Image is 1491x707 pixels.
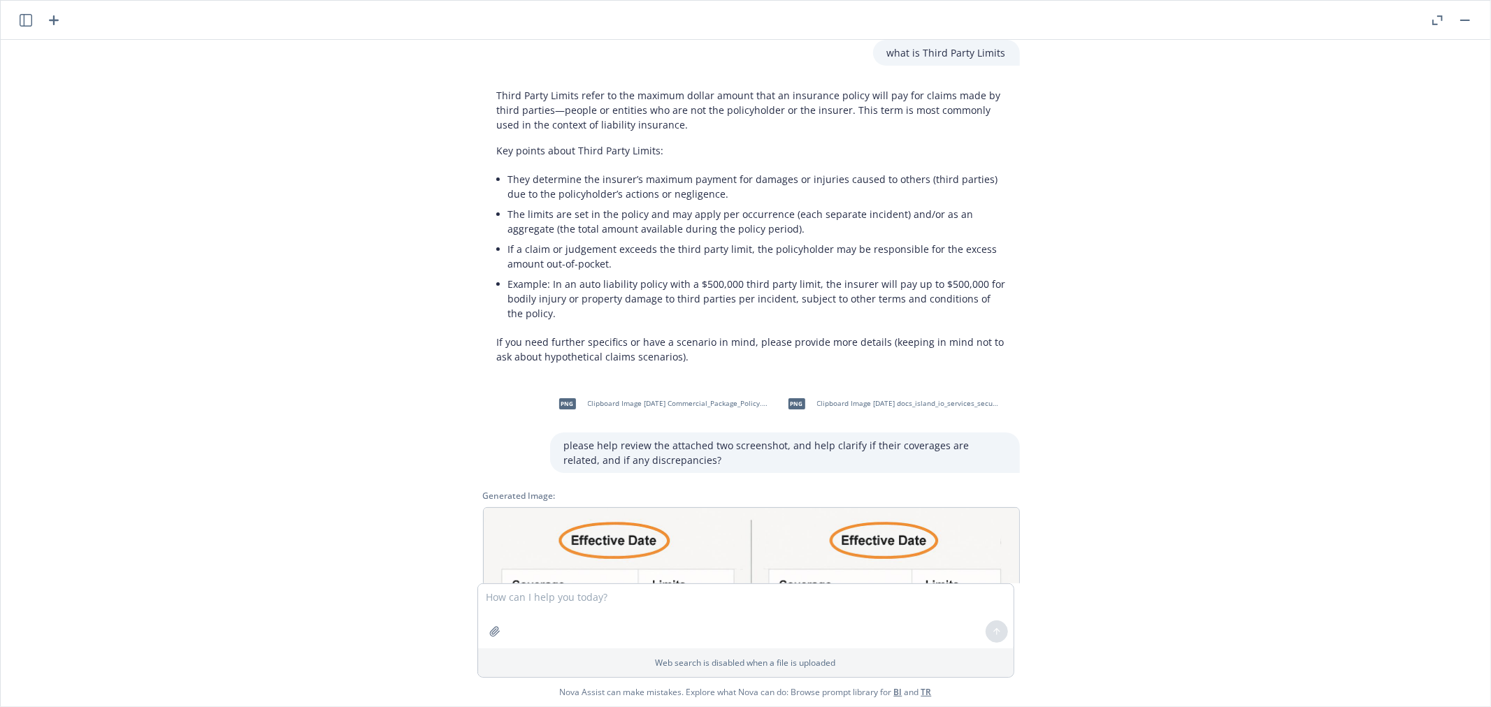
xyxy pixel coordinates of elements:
[550,386,774,421] div: pngClipboard Image [DATE] Commercial_Package_Policy.png
[497,143,1006,158] p: Key points about Third Party Limits:
[817,399,1000,408] span: Clipboard Image [DATE] docs_island_io_services_secure_viewer_api_v1_SecureViewer_fileId_ef97b1b6_...
[559,398,576,409] span: png
[487,657,1005,669] p: Web search is disabled when a file is uploaded
[588,399,771,408] span: Clipboard Image [DATE] Commercial_Package_Policy.png
[497,88,1006,132] p: Third Party Limits refer to the maximum dollar amount that an insurance policy will pay for claim...
[894,686,902,698] a: BI
[508,274,1006,323] li: Example: In an auto liability policy with a $500,000 third party limit, the insurer will pay up t...
[508,169,1006,204] li: They determine the insurer’s maximum payment for damages or injuries caused to others (third part...
[483,490,1020,502] div: Generated Image:
[779,386,1003,421] div: pngClipboard Image [DATE] docs_island_io_services_secure_viewer_api_v1_SecureViewer_fileId_ef97b1...
[887,45,1006,60] p: what is Third Party Limits
[508,239,1006,274] li: If a claim or judgement exceeds the third party limit, the policyholder may be responsible for th...
[508,204,1006,239] li: The limits are set in the policy and may apply per occurrence (each separate incident) and/or as ...
[497,335,1006,364] p: If you need further specifics or have a scenario in mind, please provide more details (keeping in...
[564,438,1006,467] p: please help review the attached two screenshot, and help clarify if their coverages are related, ...
[788,398,805,409] span: png
[560,678,932,706] span: Nova Assist can make mistakes. Explore what Nova can do: Browse prompt library for and
[921,686,932,698] a: TR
